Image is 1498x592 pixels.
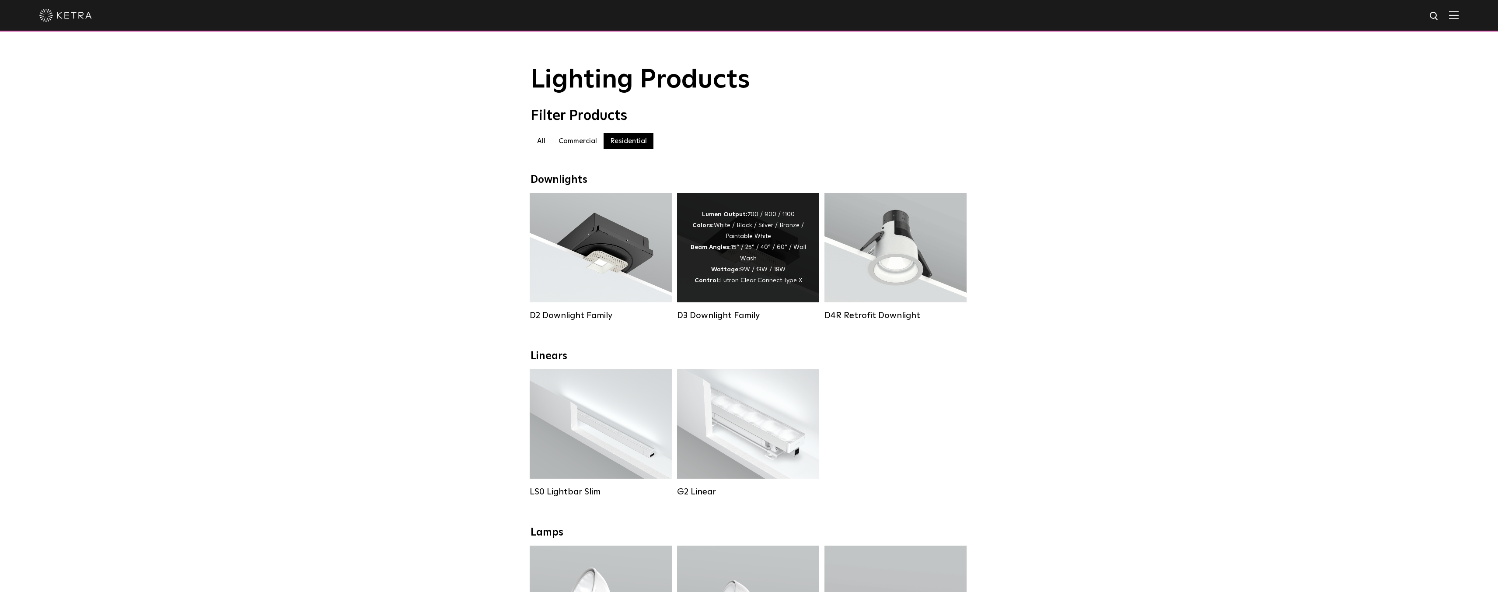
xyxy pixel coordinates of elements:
img: ketra-logo-2019-white [39,9,92,22]
span: Lutron Clear Connect Type X [720,277,802,284]
strong: Control: [695,277,720,284]
a: D2 Downlight Family Lumen Output:1200Colors:White / Black / Gloss Black / Silver / Bronze / Silve... [530,193,672,321]
div: G2 Linear [677,487,819,497]
a: D3 Downlight Family Lumen Output:700 / 900 / 1100Colors:White / Black / Silver / Bronze / Paintab... [677,193,819,321]
div: Downlights [531,174,968,186]
img: search icon [1429,11,1440,22]
div: Linears [531,350,968,363]
img: Hamburger%20Nav.svg [1449,11,1459,19]
a: LS0 Lightbar Slim Lumen Output:200 / 350Colors:White / BlackControl:X96 Controller [530,369,672,497]
a: G2 Linear Lumen Output:400 / 700 / 1000Colors:WhiteBeam Angles:Flood / [GEOGRAPHIC_DATA] / Narrow... [677,369,819,497]
strong: Beam Angles: [691,244,731,250]
div: D2 Downlight Family [530,310,672,321]
label: Commercial [552,133,604,149]
label: All [531,133,552,149]
div: D3 Downlight Family [677,310,819,321]
div: 700 / 900 / 1100 White / Black / Silver / Bronze / Paintable White 15° / 25° / 40° / 60° / Wall W... [690,209,806,286]
div: LS0 Lightbar Slim [530,487,672,497]
label: Residential [604,133,653,149]
span: Lighting Products [531,67,750,93]
div: D4R Retrofit Downlight [824,310,967,321]
div: Lamps [531,526,968,539]
div: Filter Products [531,108,968,124]
a: D4R Retrofit Downlight Lumen Output:800Colors:White / BlackBeam Angles:15° / 25° / 40° / 60°Watta... [824,193,967,321]
strong: Wattage: [711,266,740,273]
strong: Colors: [692,222,714,228]
strong: Lumen Output: [702,211,747,217]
